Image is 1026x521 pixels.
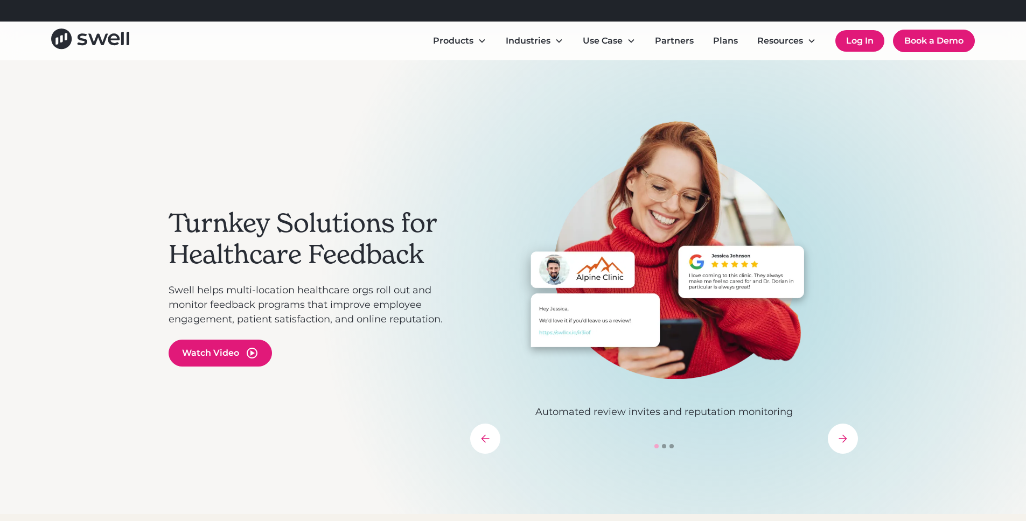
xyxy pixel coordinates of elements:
[51,29,129,53] a: home
[835,30,884,52] a: Log In
[169,208,459,270] h2: Turnkey Solutions for Healthcare Feedback
[893,30,975,52] a: Book a Demo
[828,424,858,454] div: next slide
[470,121,858,419] div: 1 of 3
[704,30,746,52] a: Plans
[470,424,500,454] div: previous slide
[433,34,473,47] div: Products
[182,347,239,360] div: Watch Video
[654,444,659,448] div: Show slide 1 of 3
[506,34,550,47] div: Industries
[757,34,803,47] div: Resources
[424,30,495,52] div: Products
[470,405,858,419] p: Automated review invites and reputation monitoring
[662,444,666,448] div: Show slide 2 of 3
[836,405,1026,521] iframe: Chat Widget
[749,30,825,52] div: Resources
[497,30,572,52] div: Industries
[583,34,623,47] div: Use Case
[574,30,644,52] div: Use Case
[669,444,674,448] div: Show slide 3 of 3
[169,340,272,367] a: open lightbox
[169,283,459,327] p: Swell helps multi-location healthcare orgs roll out and monitor feedback programs that improve em...
[646,30,702,52] a: Partners
[470,121,858,454] div: carousel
